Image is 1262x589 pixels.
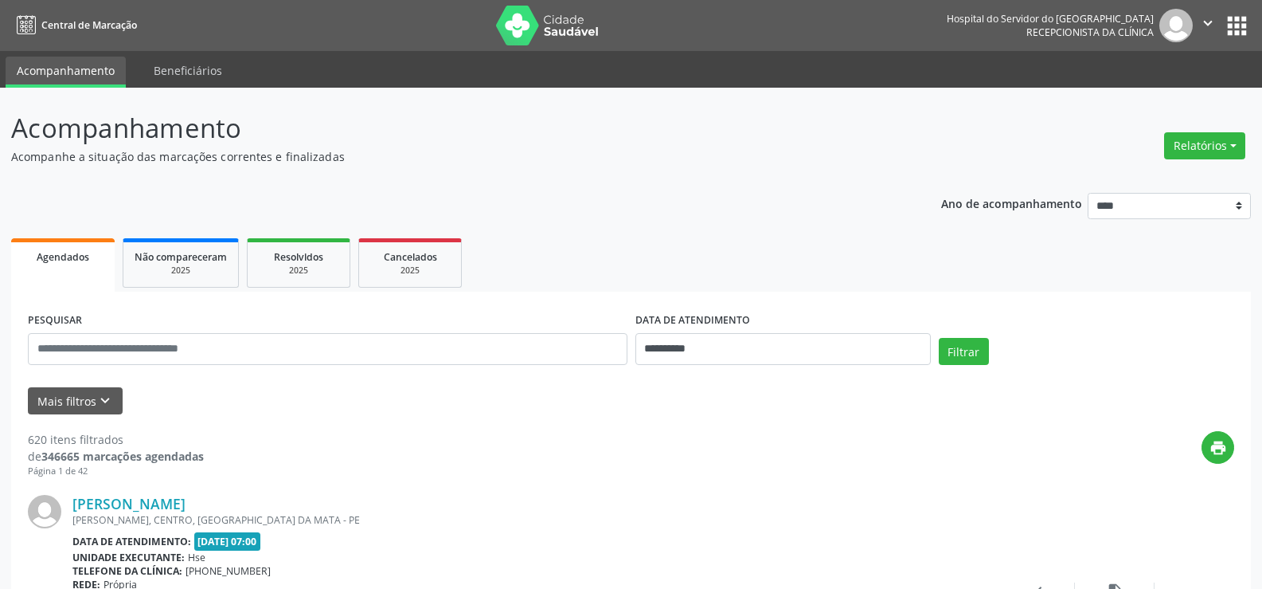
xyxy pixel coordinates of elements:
[41,449,204,464] strong: 346665 marcações agendadas
[939,338,989,365] button: Filtrar
[274,250,323,264] span: Resolvidos
[1223,12,1251,40] button: apps
[6,57,126,88] a: Acompanhamento
[370,265,450,277] div: 2025
[72,495,186,512] a: [PERSON_NAME]
[96,392,114,410] i: keyboard_arrow_down
[635,308,750,333] label: DATA DE ATENDIMENTO
[947,12,1154,26] div: Hospital do Servidor do [GEOGRAPHIC_DATA]
[41,18,137,32] span: Central de Marcação
[1164,132,1245,159] button: Relatórios
[11,148,879,165] p: Acompanhe a situação das marcações correntes e finalizadas
[28,431,204,448] div: 620 itens filtrados
[1199,14,1217,32] i: 
[28,495,61,528] img: img
[37,250,89,264] span: Agendados
[72,551,185,564] b: Unidade executante:
[188,551,205,564] span: Hse
[28,308,82,333] label: PESQUISAR
[11,108,879,148] p: Acompanhamento
[941,193,1082,213] p: Ano de acompanhamento
[186,564,271,578] span: [PHONE_NUMBER]
[135,265,227,277] div: 2025
[1209,439,1227,457] i: print
[384,250,437,264] span: Cancelados
[28,387,123,415] button: Mais filtroskeyboard_arrow_down
[72,564,182,578] b: Telefone da clínica:
[28,465,204,478] div: Página 1 de 42
[135,250,227,264] span: Não compareceram
[72,513,995,527] div: [PERSON_NAME], CENTRO, [GEOGRAPHIC_DATA] DA MATA - PE
[11,12,137,38] a: Central de Marcação
[259,265,338,277] div: 2025
[1026,26,1154,39] span: Recepcionista da clínica
[72,535,191,548] b: Data de atendimento:
[1201,431,1234,464] button: print
[194,532,261,551] span: [DATE] 07:00
[143,57,233,84] a: Beneficiários
[28,448,204,465] div: de
[1159,9,1193,42] img: img
[1193,9,1223,42] button: 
